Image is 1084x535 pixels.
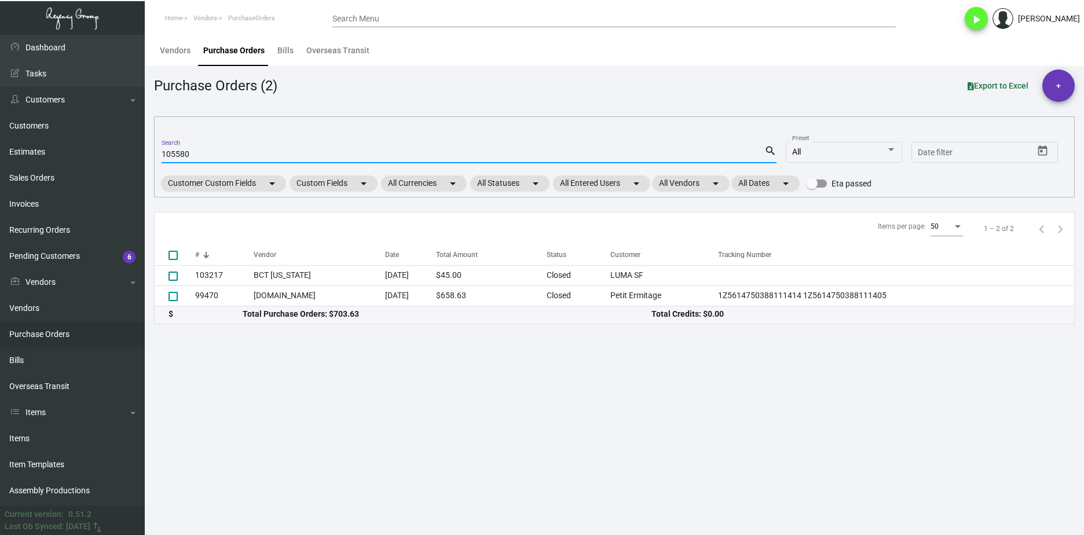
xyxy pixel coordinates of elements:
div: Customer [610,250,640,260]
div: 0.51.2 [68,508,91,521]
mat-chip: All Currencies [381,175,467,192]
span: Eta passed [832,177,871,190]
mat-icon: arrow_drop_down [629,177,643,190]
input: Start date [918,148,954,157]
div: 1 – 2 of 2 [984,223,1014,234]
mat-select: Items per page: [931,223,963,231]
div: Total Amount [436,250,478,260]
div: Tracking Number [718,250,1074,260]
td: BCT [US_STATE] [254,265,384,285]
mat-chip: All Dates [731,175,800,192]
img: admin@bootstrapmaster.com [993,8,1013,29]
td: 1Z5614750388111414 1Z5614750388111405 [718,285,1074,306]
td: [DATE] [385,285,437,306]
td: LUMA SF [610,265,718,285]
button: Previous page [1032,219,1051,238]
td: $658.63 [436,285,546,306]
mat-icon: arrow_drop_down [529,177,543,190]
td: Closed [547,285,610,306]
span: PurchaseOrders [228,14,275,22]
div: Total Purchase Orders: $703.63 [243,308,651,320]
div: Last Qb Synced: [DATE] [5,521,90,533]
div: Vendor [254,250,384,260]
div: Total Amount [436,250,546,260]
div: # [195,250,199,260]
input: End date [964,148,1019,157]
span: Vendors [193,14,217,22]
mat-icon: arrow_drop_down [357,177,371,190]
i: play_arrow [969,13,983,27]
button: Export to Excel [958,75,1038,96]
mat-icon: search [764,144,777,158]
div: Date [385,250,399,260]
td: Petit Ermitage [610,285,718,306]
td: $45.00 [436,265,546,285]
td: [DATE] [385,265,437,285]
div: Purchase Orders [203,45,265,57]
button: + [1042,69,1075,102]
div: Customer [610,250,718,260]
div: [PERSON_NAME] [1018,13,1080,25]
span: All [792,147,801,156]
div: Purchase Orders (2) [154,75,277,96]
div: Vendors [160,45,191,57]
div: Items per page: [878,221,926,232]
td: [DOMAIN_NAME] [254,285,384,306]
mat-chip: All Entered Users [553,175,650,192]
button: Open calendar [1034,142,1052,160]
div: Tracking Number [718,250,771,260]
button: Next page [1051,219,1070,238]
div: Overseas Transit [306,45,369,57]
div: $ [169,308,243,320]
mat-chip: All Vendors [652,175,730,192]
mat-chip: All Statuses [470,175,550,192]
td: 99470 [195,285,254,306]
span: Home [165,14,182,22]
span: 50 [931,222,939,230]
mat-chip: Custom Fields [290,175,378,192]
div: Total Credits: $0.00 [651,308,1060,320]
mat-icon: arrow_drop_down [265,177,279,190]
div: Bills [277,45,294,57]
mat-chip: Customer Custom Fields [161,175,286,192]
td: Closed [547,265,610,285]
div: Date [385,250,437,260]
mat-icon: arrow_drop_down [779,177,793,190]
div: Status [547,250,610,260]
div: Current version: [5,508,64,521]
td: 103217 [195,265,254,285]
span: + [1056,69,1061,102]
span: Export to Excel [968,81,1028,90]
mat-icon: arrow_drop_down [446,177,460,190]
button: play_arrow [965,7,988,30]
div: Vendor [254,250,276,260]
mat-icon: arrow_drop_down [709,177,723,190]
div: Status [547,250,566,260]
div: # [195,250,254,260]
